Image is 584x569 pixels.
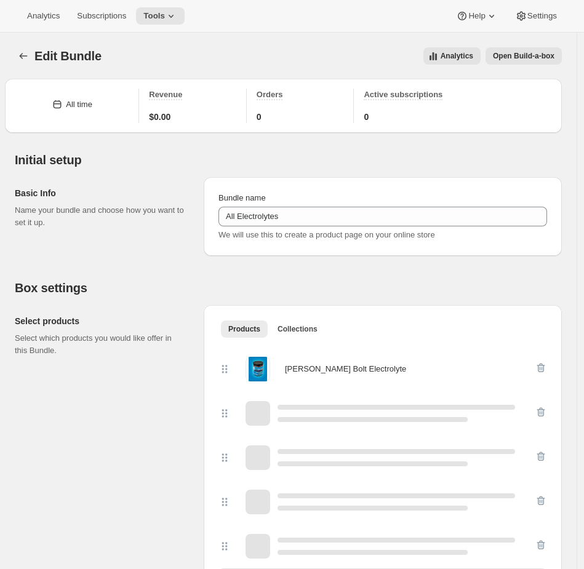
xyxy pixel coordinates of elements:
h2: Basic Info [15,187,184,199]
button: Help [449,7,505,25]
div: [PERSON_NAME] Bolt Electrolyte [285,363,406,375]
button: Bundles [15,47,32,65]
span: Orders [257,90,283,99]
p: Name your bundle and choose how you want to set it up. [15,204,184,229]
h2: Initial setup [15,153,562,167]
button: Tools [136,7,185,25]
h2: Select products [15,315,184,327]
p: Select which products you would like offer in this Bundle. [15,332,184,357]
span: $0.00 [149,111,170,123]
span: 0 [257,111,262,123]
div: All time [66,98,92,111]
span: Revenue [149,90,182,99]
button: Subscriptions [70,7,134,25]
input: ie. Smoothie box [218,207,547,226]
h2: Box settings [15,281,562,295]
span: Open Build-a-box [493,51,554,61]
span: 0 [364,111,369,123]
span: Bundle name [218,193,266,202]
button: View all analytics related to this specific bundles, within certain timeframes [423,47,481,65]
span: Active subscriptions [364,90,442,99]
button: Settings [508,7,564,25]
button: Analytics [20,7,67,25]
span: We will use this to create a product page on your online store [218,230,435,239]
span: Help [468,11,485,21]
button: View links to open the build-a-box on the online store [486,47,562,65]
span: Analytics [441,51,473,61]
span: Edit Bundle [34,49,102,63]
span: Analytics [27,11,60,21]
span: Subscriptions [77,11,126,21]
span: Tools [143,11,165,21]
span: Collections [278,324,318,334]
span: Settings [527,11,557,21]
span: Products [228,324,260,334]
